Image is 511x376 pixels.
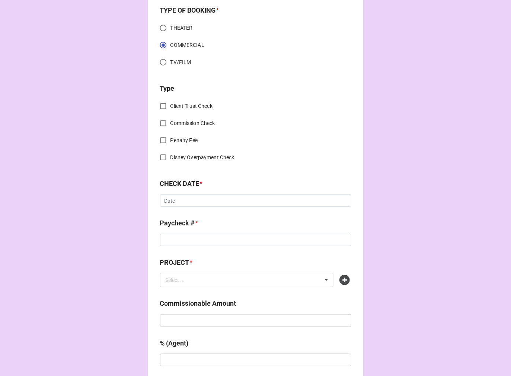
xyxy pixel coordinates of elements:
span: COMMERCIAL [170,41,204,49]
span: Client Trust Check [170,102,213,110]
span: THEATER [170,24,193,32]
span: Disney Overpayment Check [170,154,234,161]
span: Commission Check [170,119,215,127]
label: TYPE OF BOOKING [160,5,216,16]
label: Commissionable Amount [160,298,236,309]
label: Type [160,83,175,94]
span: TV/FILM [170,58,191,66]
input: Date [160,195,351,207]
label: PROJECT [160,257,189,268]
label: CHECK DATE [160,179,199,189]
span: Penalty Fee [170,136,198,144]
div: Select ... [164,276,196,285]
label: Paycheck # [160,218,195,228]
label: % (Agent) [160,338,189,348]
